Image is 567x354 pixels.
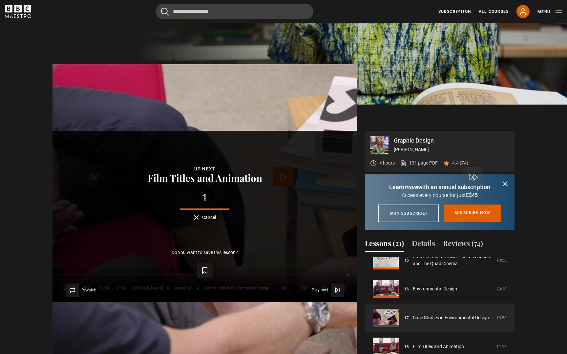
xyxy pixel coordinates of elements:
p: Do you want to save this lesson? [172,250,238,255]
p: 4.4 (74) [452,160,468,167]
span: Cancel [202,215,216,220]
a: 131 page PDF [400,160,438,167]
a: Subscription [438,9,471,14]
a: All Courses [479,9,509,14]
button: Details [412,238,435,252]
a: Case Studies in Environmental Design [413,314,489,321]
a: Environmental Design [413,285,457,292]
p: [PERSON_NAME] [394,146,509,153]
a: Subscribe now [444,205,501,222]
p: Access every course for just [373,191,507,199]
span: Rewatch [81,288,96,292]
a: From Sketch to Finish: The New School and The Quad Cinema [413,253,493,267]
div: 1 [63,193,346,203]
button: Cancel [194,215,216,220]
p: 4 hours [379,160,395,167]
button: Submit the search query [161,8,169,16]
span: C$45 [466,192,478,198]
p: Learn with an annual subscription [373,183,507,191]
button: Film Titles and Animation [146,173,264,183]
video-js: Video Player [52,131,357,302]
p: Graphic Design [394,138,509,144]
button: Rewatch [66,284,96,297]
a: Film Titles and Animation [413,343,464,350]
button: Reviews (74) [443,238,483,252]
i: more [404,184,418,190]
svg: BBC Maestro [5,5,31,18]
span: Play next [312,288,328,292]
button: Play next [312,284,344,297]
button: Lessons (21) [365,238,404,252]
button: Toggle navigation [537,9,562,15]
a: Why subscribe? [378,205,439,222]
div: Up next [63,165,346,173]
input: Search [156,4,313,19]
